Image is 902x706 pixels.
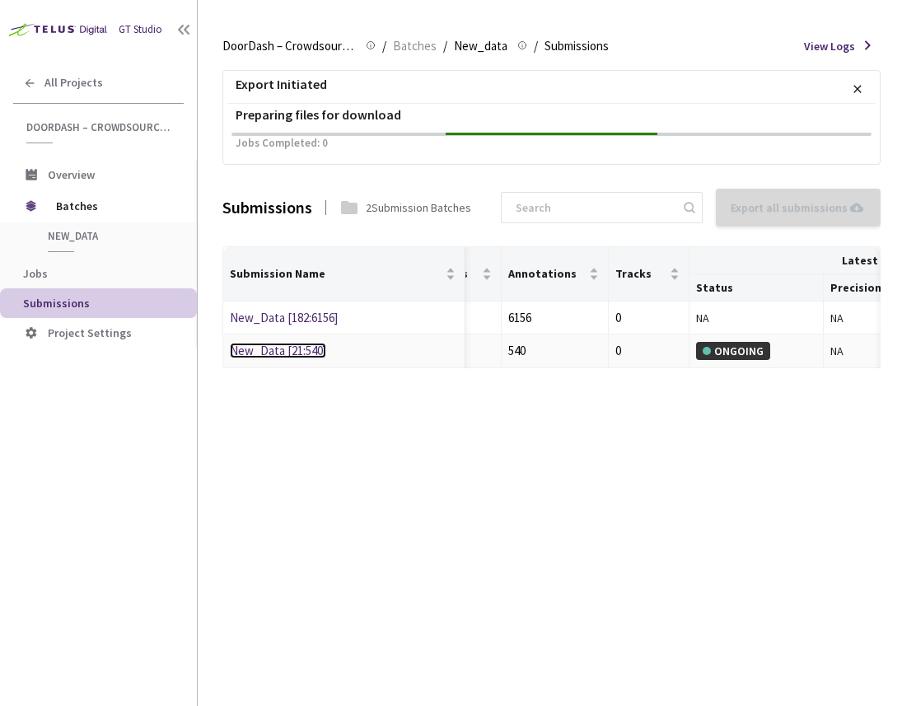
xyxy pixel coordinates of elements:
div: 2 Submission Batches [366,199,471,216]
th: Status [689,274,824,302]
span: New_data [454,36,507,56]
div: GT Studio [119,22,162,38]
span: Submissions [23,296,90,311]
span: View Logs [804,38,855,54]
span: Annotations [508,267,587,280]
a: New_Data [182:6156] [230,310,338,325]
span: DoorDash – Crowdsource Catalog Annotation [26,120,174,134]
div: NA [696,309,816,327]
span: Batches [393,36,437,56]
th: Submission Name [223,247,465,302]
div: ONGOING [696,342,770,360]
div: Export all submissions [731,199,866,217]
span: Submission Name [230,267,442,280]
span: New_data [48,229,170,243]
li: / [534,36,538,56]
span: Jobs [23,266,48,281]
li: / [382,36,386,56]
p: Jobs Completed: 0 [227,136,876,152]
div: 0 [615,308,682,328]
div: 6156 [508,308,602,328]
span: Overview [48,167,95,182]
span: Submissions [544,36,609,56]
span: Tracks [615,267,666,280]
span: Batches [56,189,169,222]
input: Search [506,193,681,222]
a: Batches [390,36,440,54]
div: Submissions [222,196,312,220]
th: Annotations [502,247,610,302]
li: / [443,36,447,56]
p: × [853,75,862,103]
span: Project Settings [48,325,132,340]
p: Preparing files for download [227,105,876,124]
div: 0 [615,341,682,361]
th: Tracks [609,247,689,302]
span: DoorDash – Crowdsource Catalog Annotation [222,36,356,56]
p: Export Initiated [227,75,327,94]
span: All Projects [44,76,103,90]
div: 540 [508,341,602,361]
a: New_Data [21:540] [230,343,326,358]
